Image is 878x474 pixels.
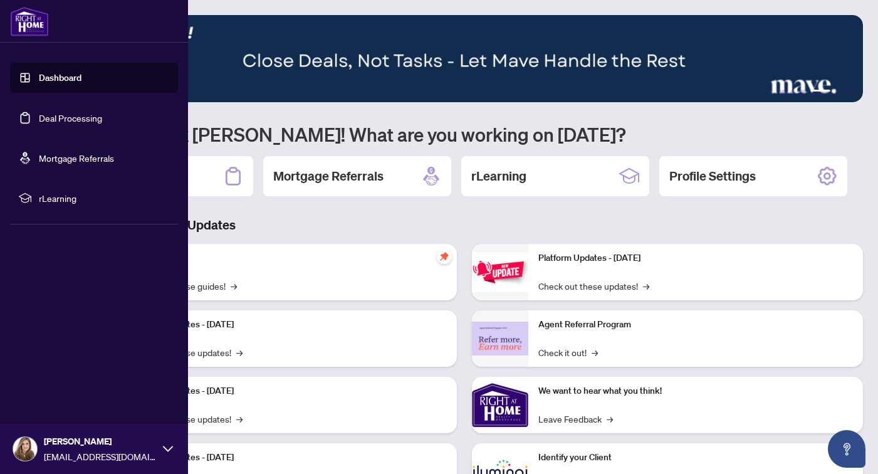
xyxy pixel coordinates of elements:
[643,279,649,293] span: →
[790,90,795,95] button: 2
[538,279,649,293] a: Check out these updates!→
[39,112,102,124] a: Deal Processing
[538,384,854,398] p: We want to hear what you think!
[592,345,598,359] span: →
[835,90,840,95] button: 5
[44,434,157,448] span: [PERSON_NAME]
[437,249,452,264] span: pushpin
[39,191,169,205] span: rLearning
[472,377,528,433] img: We want to hear what you think!
[538,251,854,265] p: Platform Updates - [DATE]
[10,6,49,36] img: logo
[236,345,243,359] span: →
[132,318,447,332] p: Platform Updates - [DATE]
[607,412,613,426] span: →
[44,450,157,463] span: [EMAIL_ADDRESS][DOMAIN_NAME]
[13,437,37,461] img: Profile Icon
[39,72,81,83] a: Dashboard
[39,152,114,164] a: Mortgage Referrals
[65,15,863,102] img: Slide 3
[231,279,237,293] span: →
[538,451,854,465] p: Identify your Client
[236,412,243,426] span: →
[669,167,756,185] h2: Profile Settings
[800,90,805,95] button: 3
[538,318,854,332] p: Agent Referral Program
[132,451,447,465] p: Platform Updates - [DATE]
[472,252,528,292] img: Platform Updates - June 23, 2025
[65,216,863,234] h3: Brokerage & Industry Updates
[471,167,526,185] h2: rLearning
[538,345,598,359] a: Check it out!→
[65,122,863,146] h1: Welcome back [PERSON_NAME]! What are you working on [DATE]?
[538,412,613,426] a: Leave Feedback→
[810,90,830,95] button: 4
[273,167,384,185] h2: Mortgage Referrals
[780,90,785,95] button: 1
[132,384,447,398] p: Platform Updates - [DATE]
[472,322,528,356] img: Agent Referral Program
[828,430,865,468] button: Open asap
[845,90,850,95] button: 6
[132,251,447,265] p: Self-Help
